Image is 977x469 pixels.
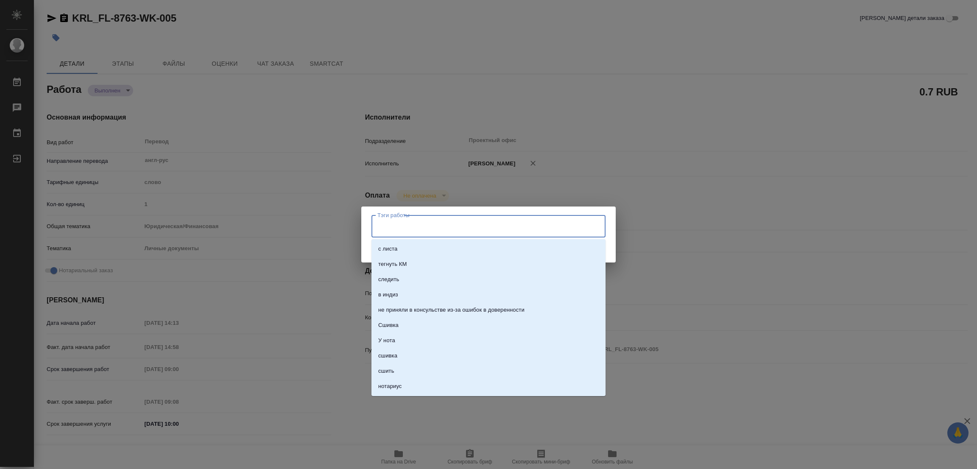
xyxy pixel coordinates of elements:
p: сшивка [378,352,397,360]
p: тегнуть КМ [378,260,407,268]
p: в индиз [378,290,398,299]
p: сшить [378,367,394,375]
p: Сшивка [378,321,399,329]
p: с листа [378,245,397,253]
p: У нота [378,336,395,345]
p: не приняли в консульстве из-за ошибок в доверенности [378,306,525,314]
p: нотариус [378,382,402,391]
p: следить [378,275,399,284]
